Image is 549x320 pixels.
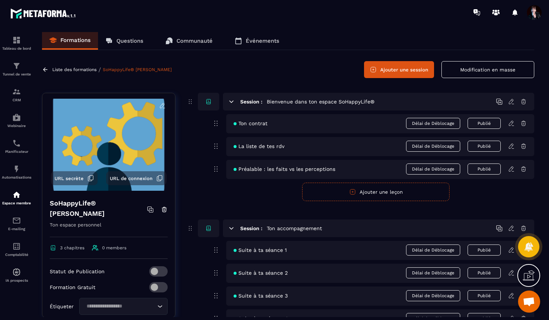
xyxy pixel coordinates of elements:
[406,290,460,301] span: Délai de Déblocage
[12,87,21,96] img: formation
[158,32,220,50] a: Communauté
[10,7,77,20] img: logo
[50,303,74,309] p: Étiqueter
[116,38,143,44] p: Questions
[12,113,21,122] img: automations
[468,141,501,152] button: Publié
[364,61,434,78] button: Ajouter une session
[48,99,169,191] img: background
[12,242,21,251] img: accountant
[79,298,168,315] div: Search for option
[468,118,501,129] button: Publié
[234,120,267,126] span: Ton contrat
[2,46,31,50] p: Tableau de bord
[84,302,155,310] input: Search for option
[2,211,31,236] a: emailemailE-mailing
[406,141,460,152] span: Délai de Déblocage
[2,236,31,262] a: accountantaccountantComptabilité
[406,118,460,129] span: Délai de Déblocage
[468,290,501,301] button: Publié
[2,108,31,133] a: automationsautomationsWebinaire
[102,245,126,250] span: 0 members
[2,159,31,185] a: automationsautomationsAutomatisations
[468,163,501,175] button: Publié
[240,99,262,105] h6: Session :
[267,98,374,105] h5: Bienvenue dans ton espace SoHappyLife®
[267,225,322,232] h5: Ton accompagnement
[227,32,287,50] a: Événements
[12,190,21,199] img: automations
[234,166,335,172] span: Préalable : les faits vs les perceptions
[2,82,31,108] a: formationformationCRM
[2,278,31,282] p: IA prospects
[12,165,21,173] img: automations
[234,293,288,299] span: Suite à ta séance 3
[406,267,460,278] span: Délai de Déblocage
[2,227,31,231] p: E-mailing
[50,198,147,219] h4: SoHappyLife® [PERSON_NAME]
[50,284,95,290] p: Formation Gratuit
[468,245,501,256] button: Publié
[50,268,105,274] p: Statut de Publication
[2,56,31,82] a: formationformationTunnel de vente
[106,171,167,185] button: URL de connexion
[240,225,262,231] h6: Session :
[12,139,21,148] img: scheduler
[60,37,91,43] p: Formations
[176,38,213,44] p: Communauté
[12,61,21,70] img: formation
[2,175,31,179] p: Automatisations
[55,176,84,181] span: URL secrète
[406,163,460,175] span: Délai de Déblocage
[468,267,501,278] button: Publié
[12,268,21,277] img: automations
[2,133,31,159] a: schedulerschedulerPlanificateur
[2,124,31,128] p: Webinaire
[110,176,153,181] span: URL de connexion
[2,150,31,154] p: Planificateur
[234,143,284,149] span: La liste de tes rdv
[51,171,98,185] button: URL secrète
[234,270,288,276] span: Suite à ta séance 2
[2,72,31,76] p: Tunnel de vente
[302,183,450,201] button: Ajouter une leçon
[42,32,98,50] a: Formations
[406,245,460,256] span: Délai de Déblocage
[2,30,31,56] a: formationformationTableau de bord
[441,61,534,78] button: Modification en masse
[2,201,31,205] p: Espace membre
[2,98,31,102] p: CRM
[50,221,168,237] p: Ton espace personnel
[2,185,31,211] a: automationsautomationsEspace membre
[2,253,31,257] p: Comptabilité
[98,32,151,50] a: Questions
[518,291,540,313] a: Ouvrir le chat
[52,67,97,72] a: Liste des formations
[103,67,172,72] a: SoHappyLife® [PERSON_NAME]
[12,216,21,225] img: email
[60,245,84,250] span: 3 chapitres
[246,38,279,44] p: Événements
[234,247,287,253] span: Suite à ta séance 1
[12,36,21,45] img: formation
[98,66,101,73] span: /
